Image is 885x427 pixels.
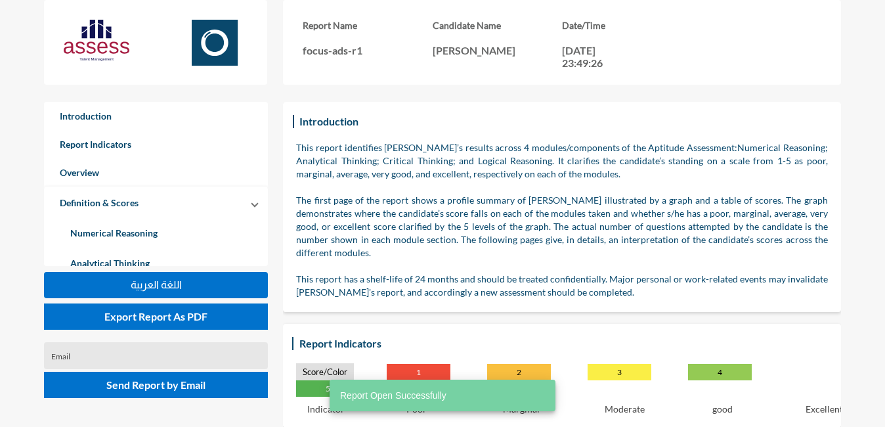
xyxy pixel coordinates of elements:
h3: Introduction [296,112,362,131]
p: [DATE] 23:49:26 [562,44,621,69]
p: good [712,403,733,415]
h3: Report Indicators [296,334,385,353]
button: Export Report As PDF [44,303,268,330]
div: Definition & Scores [44,218,268,339]
a: Definition & Scores [44,189,154,217]
a: Overview [44,158,268,187]
p: The first page of the report shows a profile summary of [PERSON_NAME] illustrated by a graph and ... [296,194,827,259]
p: Score/Color [296,363,354,380]
span: اللغة العربية [131,279,182,290]
h3: Report Name [303,20,432,31]
a: Numerical Reasoning [54,218,257,248]
span: Export Report As PDF [104,310,207,323]
a: Report Indicators [44,130,268,158]
p: This report identifies [PERSON_NAME]’s results across 4 modules/components of the Aptitude Assess... [296,141,827,181]
img: Focus.svg [182,20,248,66]
a: Analytical Thinking [54,248,257,279]
p: 3 [588,364,651,380]
p: This report has a shelf-life of 24 months and should be treated confidentially. Major personal or... [296,273,827,299]
span: Report Open Successfully [340,389,446,402]
p: 4 [688,364,752,380]
p: 5 [296,380,360,397]
span: Send Report by Email [106,378,205,391]
button: اللغة العربية [44,272,268,298]
mat-expansion-panel-header: Definition & Scores [44,187,268,218]
p: focus-ads-r1 [303,44,432,56]
img: AssessLogoo.svg [64,20,129,61]
a: Introduction [44,102,268,130]
p: Excellent [806,403,843,415]
h3: Candidate Name [433,20,562,31]
p: Indicator [307,403,345,415]
button: Send Report by Email [44,372,268,398]
h3: Date/Time [562,20,691,31]
p: Moderate [605,403,645,415]
p: [PERSON_NAME] [433,44,562,56]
